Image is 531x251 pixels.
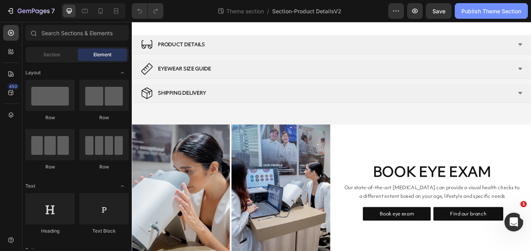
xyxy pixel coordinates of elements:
h2: BOOK EYE EXAM [236,165,469,187]
span: state-of-the-art [MEDICAL_DATA] can provide a visual health checks to a different extent based on... [261,191,456,208]
iframe: Intercom live chat [504,213,523,231]
div: Row [79,114,129,121]
div: Row [25,163,75,170]
span: Text [25,183,35,190]
div: Text Block [79,228,129,235]
button: Publish Theme Section [455,3,528,19]
span: Element [93,51,111,58]
span: / [267,7,269,15]
p: Find our branch [374,221,417,230]
p: Book eye exam [291,221,332,230]
span: 1 [520,201,527,207]
span: Toggle open [116,66,129,79]
div: Publish Theme Section [461,7,521,15]
span: Theme section [225,7,265,15]
iframe: Design area [132,22,531,251]
div: Undo/Redo [132,3,163,19]
span: Section [43,51,60,58]
span: Save [432,8,445,14]
input: Search Sections & Elements [25,25,129,41]
a: Book eye exam [271,217,351,233]
a: Find our branch [354,217,436,233]
span: Layout [25,69,41,76]
p: 7 [51,6,55,16]
div: Row [25,114,75,121]
div: Row [79,163,129,170]
button: 7 [3,3,58,19]
span: Our [250,191,260,199]
button: Save [426,3,452,19]
div: 450 [7,83,19,90]
span: Toggle open [116,180,129,192]
span: Section-Product DetailsV2 [272,7,341,15]
div: Heading [25,228,75,235]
